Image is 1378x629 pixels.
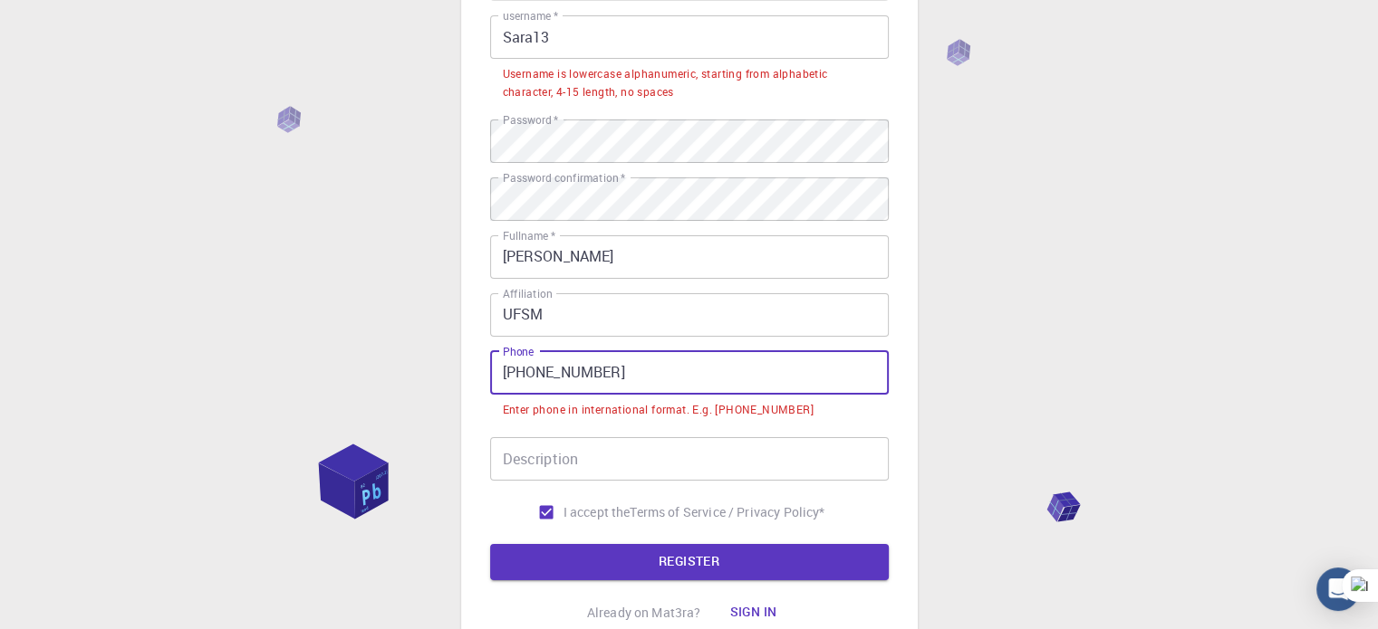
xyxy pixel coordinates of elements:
[503,401,814,419] div: Enter phone in international format. E.g. [PHONE_NUMBER]
[503,8,558,24] label: username
[503,228,555,243] label: Fullname
[503,112,558,128] label: Password
[587,604,701,622] p: Already on Mat3ra?
[564,503,631,521] span: I accept the
[1316,567,1360,611] div: Open Intercom Messenger
[503,344,534,359] label: Phone
[630,503,824,521] p: Terms of Service / Privacy Policy *
[503,170,625,186] label: Password confirmation
[490,544,889,580] button: REGISTER
[503,65,876,101] div: Username is lowercase alphanumeric, starting from alphabetic character, 4-15 length, no spaces
[630,503,824,521] a: Terms of Service / Privacy Policy*
[503,286,552,301] label: Affiliation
